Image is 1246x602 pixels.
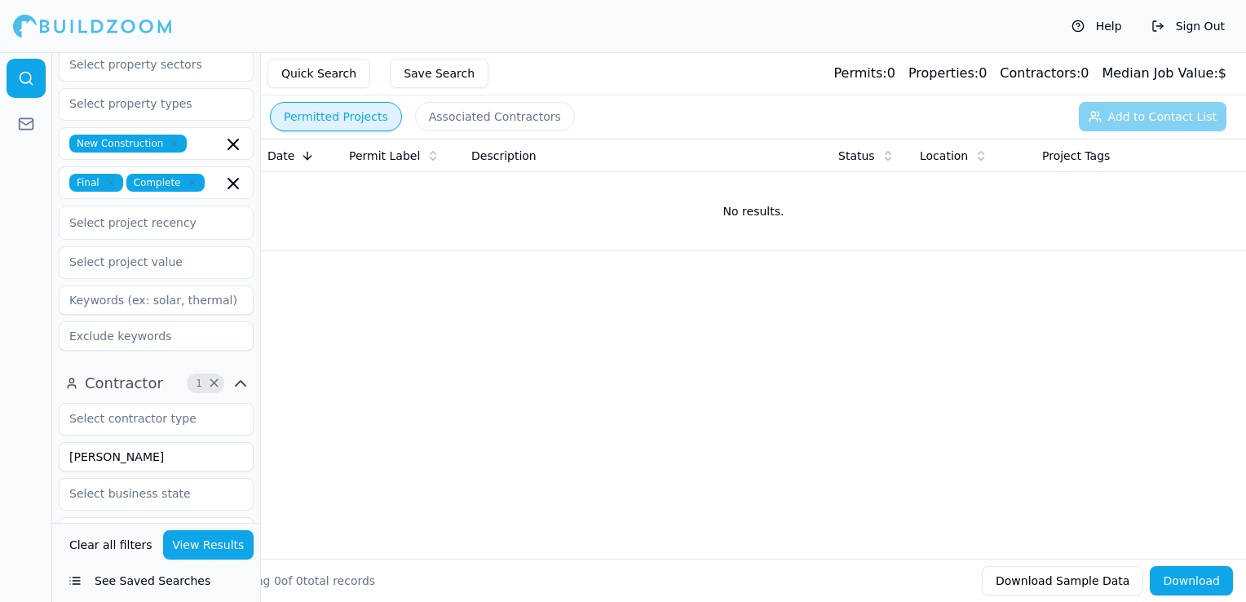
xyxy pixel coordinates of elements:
button: Download [1150,566,1233,595]
span: Contractor [85,372,163,395]
div: $ [1102,64,1226,83]
span: 0 [296,574,303,587]
input: Select typical contract value [60,518,232,547]
div: Showing of total records [222,573,375,589]
input: Select project value [60,247,232,277]
span: Complete [126,174,205,192]
span: 1 [191,375,207,392]
span: Description [471,148,537,164]
input: Select contractor type [60,404,232,433]
input: Select property types [60,89,232,118]
span: New Construction [69,135,187,153]
input: Exclude keywords [59,321,254,351]
button: See Saved Searches [59,566,254,595]
button: View Results [163,530,254,560]
button: Save Search [390,59,488,88]
span: Final [69,174,123,192]
span: Properties: [908,65,979,81]
span: Date [267,148,294,164]
input: Select business state [60,479,232,508]
span: Status [838,148,875,164]
span: Clear Contractor filters [208,379,220,387]
span: Project Tags [1042,148,1110,164]
button: Quick Search [267,59,370,88]
input: Business name [59,442,254,471]
div: 0 [833,64,895,83]
div: 0 [1000,64,1089,83]
span: Location [920,148,968,164]
span: Permits: [833,65,886,81]
div: 0 [908,64,987,83]
span: Median Job Value: [1102,65,1217,81]
button: Download Sample Data [982,566,1143,595]
button: Associated Contractors [415,102,575,131]
button: Sign Out [1143,13,1233,39]
input: Select property sectors [60,50,232,79]
span: Permit Label [349,148,420,164]
button: Permitted Projects [270,102,402,131]
td: No results. [261,172,1246,250]
button: Help [1063,13,1130,39]
span: 0 [274,574,281,587]
input: Keywords (ex: solar, thermal) [59,286,254,315]
button: Contractor1Clear Contractor filters [59,370,254,396]
span: Contractors: [1000,65,1080,81]
button: Clear all filters [65,530,157,560]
